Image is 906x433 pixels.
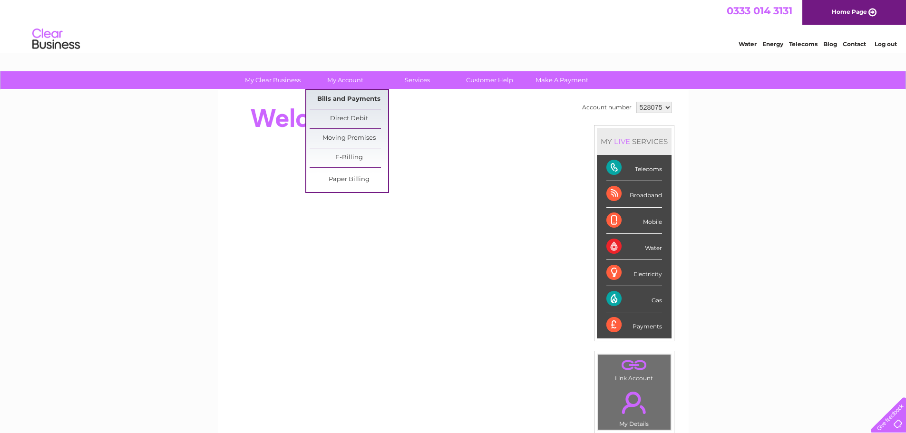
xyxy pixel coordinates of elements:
[597,354,671,384] td: Link Account
[234,71,312,89] a: My Clear Business
[606,155,662,181] div: Telecoms
[310,148,388,167] a: E-Billing
[606,260,662,286] div: Electricity
[600,386,668,419] a: .
[600,357,668,374] a: .
[378,71,457,89] a: Services
[597,384,671,430] td: My Details
[32,25,80,54] img: logo.png
[597,128,672,155] div: MY SERVICES
[762,40,783,48] a: Energy
[739,40,757,48] a: Water
[606,312,662,338] div: Payments
[310,170,388,189] a: Paper Billing
[727,5,792,17] a: 0333 014 3131
[580,99,634,115] td: Account number
[229,5,678,46] div: Clear Business is a trading name of Verastar Limited (registered in [GEOGRAPHIC_DATA] No. 3667643...
[606,208,662,234] div: Mobile
[310,109,388,128] a: Direct Debit
[450,71,529,89] a: Customer Help
[523,71,601,89] a: Make A Payment
[310,129,388,148] a: Moving Premises
[306,71,384,89] a: My Account
[606,286,662,312] div: Gas
[606,181,662,207] div: Broadband
[606,234,662,260] div: Water
[310,90,388,109] a: Bills and Payments
[789,40,818,48] a: Telecoms
[875,40,897,48] a: Log out
[823,40,837,48] a: Blog
[612,137,632,146] div: LIVE
[843,40,866,48] a: Contact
